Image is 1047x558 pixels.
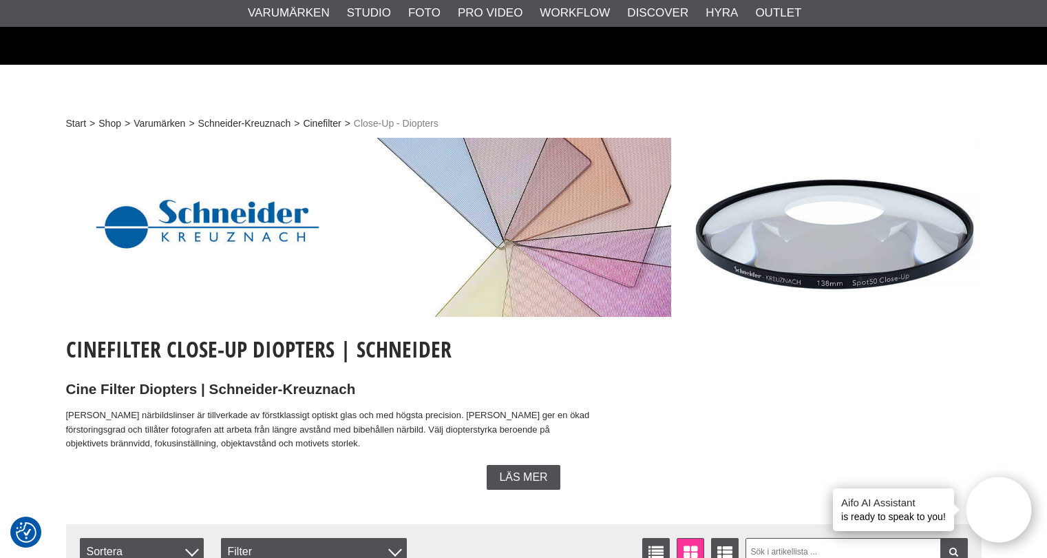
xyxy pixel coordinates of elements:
[189,116,194,131] span: >
[755,4,801,22] a: Outlet
[499,471,547,484] span: Läs mer
[347,4,391,22] a: Studio
[16,520,36,545] button: Samtyckesinställningar
[354,116,438,131] span: Close-Up - Diopters
[458,4,522,22] a: Pro Video
[841,495,946,510] h4: Aifo AI Assistant
[66,116,87,131] a: Start
[125,116,130,131] span: >
[706,4,738,22] a: Hyra
[627,4,688,22] a: Discover
[377,138,671,317] img: Annons:007 ban-cinefilter-005.jpg
[89,116,95,131] span: >
[66,138,360,317] img: Annons:006 ban-schn-logga.jpg
[833,488,954,531] div: is ready to speak to you!
[408,4,441,22] a: Foto
[98,116,121,131] a: Shop
[688,138,982,317] img: Annons:008 ban-cinefilter-006.jpg
[198,116,291,131] a: Schneider-Kreuznach
[66,334,595,364] h1: Cinefilter Close-Up Diopters | Schneider
[248,4,330,22] a: Varumärken
[66,380,595,400] h2: Cine Filter Diopters | Schneider-Kreuznach
[345,116,350,131] span: >
[16,522,36,543] img: Revisit consent button
[134,116,185,131] a: Varumärken
[294,116,299,131] span: >
[66,409,595,451] p: [PERSON_NAME] närbildslinser är tillverkade av förstklassigt optiskt glas och med högsta precisio...
[303,116,341,131] a: Cinefilter
[540,4,610,22] a: Workflow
